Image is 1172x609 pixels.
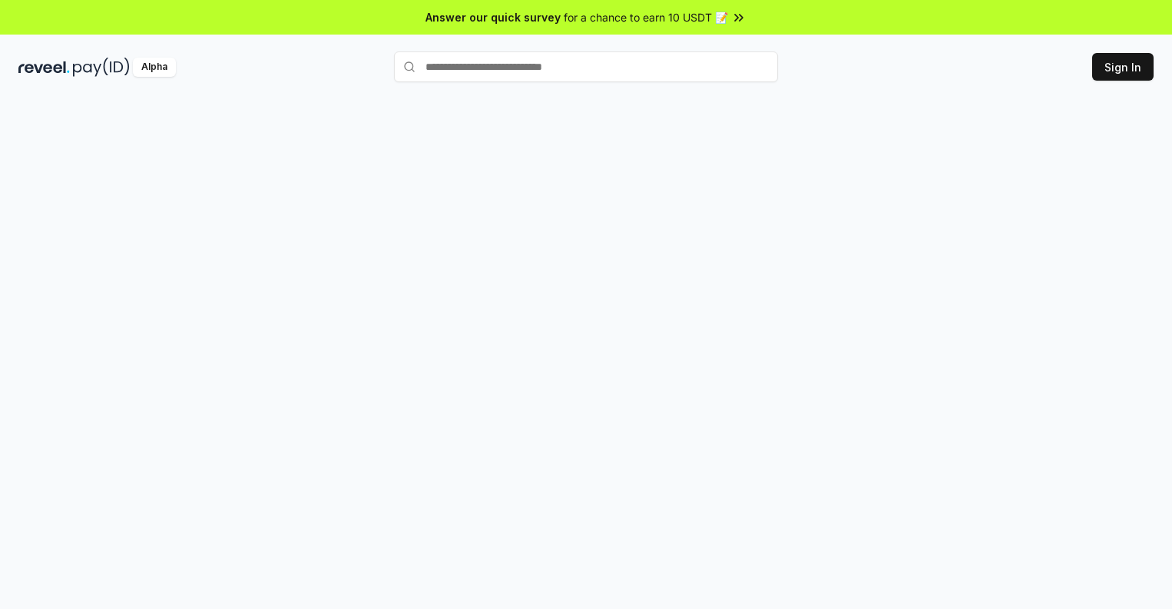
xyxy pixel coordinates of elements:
[564,9,728,25] span: for a chance to earn 10 USDT 📝
[133,58,176,77] div: Alpha
[18,58,70,77] img: reveel_dark
[425,9,561,25] span: Answer our quick survey
[73,58,130,77] img: pay_id
[1092,53,1154,81] button: Sign In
